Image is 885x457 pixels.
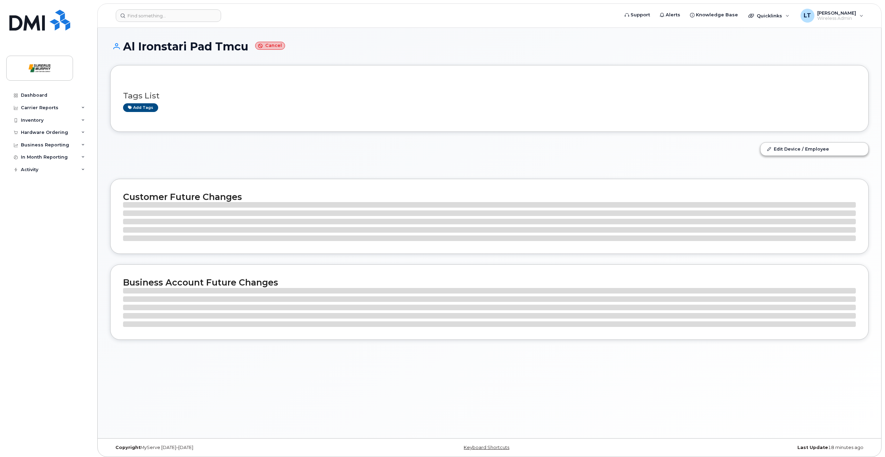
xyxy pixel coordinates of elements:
[464,445,509,450] a: Keyboard Shortcuts
[110,445,363,450] div: MyServe [DATE]–[DATE]
[115,445,140,450] strong: Copyright
[123,192,856,202] h2: Customer Future Changes
[797,445,828,450] strong: Last Update
[255,42,285,50] small: Cancel
[123,91,856,100] h3: Tags List
[123,103,158,112] a: Add tags
[616,445,869,450] div: 18 minutes ago
[123,277,856,288] h2: Business Account Future Changes
[761,143,868,155] a: Edit Device / Employee
[110,40,869,53] h1: Al Ironstari Pad Tmcu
